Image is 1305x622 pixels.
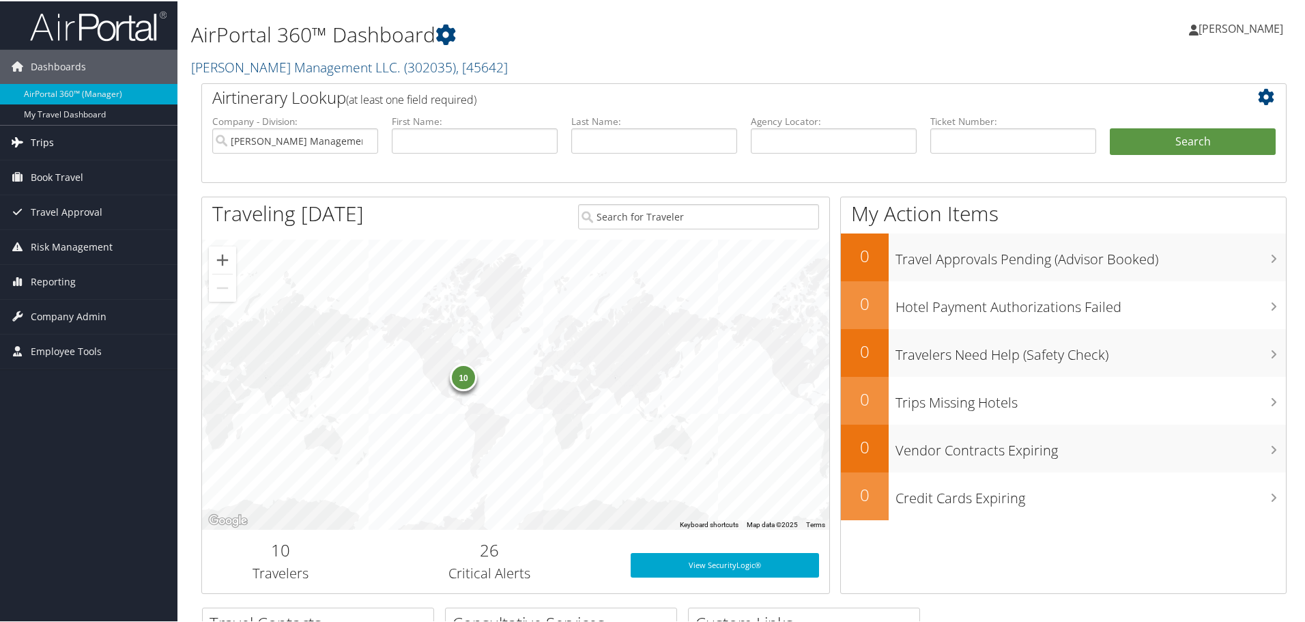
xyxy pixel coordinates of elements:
[841,232,1286,280] a: 0Travel Approvals Pending (Advisor Booked)
[392,113,558,127] label: First Name:
[205,511,250,528] img: Google
[895,481,1286,507] h3: Credit Cards Expiring
[841,280,1286,328] a: 0Hotel Payment Authorizations Failed
[31,229,113,263] span: Risk Management
[1189,7,1297,48] a: [PERSON_NAME]
[31,124,54,158] span: Trips
[212,198,364,227] h1: Traveling [DATE]
[1110,127,1276,154] button: Search
[209,273,236,300] button: Zoom out
[680,519,738,528] button: Keyboard shortcuts
[1199,20,1283,35] span: [PERSON_NAME]
[209,245,236,272] button: Zoom in
[191,19,928,48] h1: AirPortal 360™ Dashboard
[31,298,106,333] span: Company Admin
[212,85,1186,108] h2: Airtinerary Lookup
[578,203,819,228] input: Search for Traveler
[895,385,1286,411] h3: Trips Missing Hotels
[30,9,167,41] img: airportal-logo.png
[747,520,798,527] span: Map data ©2025
[895,337,1286,363] h3: Travelers Need Help (Safety Check)
[841,339,889,362] h2: 0
[895,289,1286,315] h3: Hotel Payment Authorizations Failed
[841,198,1286,227] h1: My Action Items
[369,537,610,561] h2: 26
[841,434,889,457] h2: 0
[631,552,819,576] a: View SecurityLogic®
[895,433,1286,459] h3: Vendor Contracts Expiring
[212,113,378,127] label: Company - Division:
[751,113,917,127] label: Agency Locator:
[806,520,825,527] a: Terms (opens in new tab)
[346,91,476,106] span: (at least one field required)
[841,243,889,266] h2: 0
[31,264,76,298] span: Reporting
[191,57,508,75] a: [PERSON_NAME] Management LLC.
[205,511,250,528] a: Open this area in Google Maps (opens a new window)
[841,423,1286,471] a: 0Vendor Contracts Expiring
[31,194,102,228] span: Travel Approval
[841,376,1286,423] a: 0Trips Missing Hotels
[841,386,889,410] h2: 0
[930,113,1096,127] label: Ticket Number:
[369,563,610,582] h3: Critical Alerts
[450,363,477,390] div: 10
[212,563,349,582] h3: Travelers
[571,113,737,127] label: Last Name:
[404,57,456,75] span: ( 302035 )
[212,537,349,561] h2: 10
[31,159,83,193] span: Book Travel
[895,242,1286,268] h3: Travel Approvals Pending (Advisor Booked)
[31,333,102,367] span: Employee Tools
[31,48,86,83] span: Dashboards
[841,328,1286,376] a: 0Travelers Need Help (Safety Check)
[841,471,1286,519] a: 0Credit Cards Expiring
[841,291,889,314] h2: 0
[841,482,889,505] h2: 0
[456,57,508,75] span: , [ 45642 ]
